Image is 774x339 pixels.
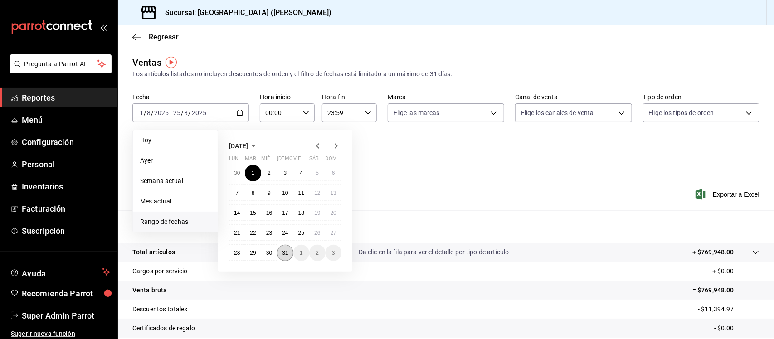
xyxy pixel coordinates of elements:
button: 29 de julio de 2025 [245,245,261,261]
button: 17 de julio de 2025 [277,205,293,221]
button: Pregunta a Parrot AI [10,54,112,73]
abbr: 7 de julio de 2025 [235,190,239,196]
span: Regresar [149,33,179,41]
button: 30 de junio de 2025 [229,165,245,181]
label: Tipo de orden [643,94,759,101]
span: Reportes [22,92,110,104]
button: 16 de julio de 2025 [261,205,277,221]
p: Total artículos [132,247,175,257]
button: 24 de julio de 2025 [277,225,293,241]
abbr: 14 de julio de 2025 [234,210,240,216]
span: Mes actual [140,197,210,206]
abbr: 5 de julio de 2025 [316,170,319,176]
p: = $769,948.00 [692,286,759,295]
abbr: miércoles [261,155,270,165]
button: 10 de julio de 2025 [277,185,293,201]
abbr: domingo [326,155,337,165]
abbr: 15 de julio de 2025 [250,210,256,216]
abbr: 1 de agosto de 2025 [300,250,303,256]
span: / [144,109,146,116]
abbr: 9 de julio de 2025 [268,190,271,196]
p: + $0.00 [712,266,759,276]
abbr: 30 de junio de 2025 [234,170,240,176]
p: Venta bruta [132,286,167,295]
abbr: 23 de julio de 2025 [266,230,272,236]
span: - [170,109,172,116]
abbr: 27 de julio de 2025 [331,230,336,236]
button: 30 de julio de 2025 [261,245,277,261]
abbr: 11 de julio de 2025 [298,190,304,196]
span: Elige los tipos de orden [649,108,714,117]
abbr: lunes [229,155,239,165]
abbr: 24 de julio de 2025 [282,230,288,236]
abbr: 13 de julio de 2025 [331,190,336,196]
abbr: 25 de julio de 2025 [298,230,304,236]
button: Regresar [132,33,179,41]
button: 12 de julio de 2025 [309,185,325,201]
abbr: 17 de julio de 2025 [282,210,288,216]
abbr: 31 de julio de 2025 [282,250,288,256]
button: 6 de julio de 2025 [326,165,341,181]
abbr: 1 de julio de 2025 [252,170,255,176]
label: Marca [388,94,504,101]
abbr: 12 de julio de 2025 [314,190,320,196]
label: Fecha [132,94,249,101]
img: Tooltip marker [166,57,177,68]
button: 28 de julio de 2025 [229,245,245,261]
span: [DATE] [229,142,248,150]
button: 3 de agosto de 2025 [326,245,341,261]
p: - $0.00 [714,324,759,333]
input: ---- [191,109,207,116]
span: Semana actual [140,176,210,186]
button: 1 de julio de 2025 [245,165,261,181]
button: open_drawer_menu [100,24,107,31]
button: 20 de julio de 2025 [326,205,341,221]
p: Cargos por servicio [132,266,188,276]
abbr: 2 de julio de 2025 [268,170,271,176]
input: -- [146,109,151,116]
button: 3 de julio de 2025 [277,165,293,181]
button: 22 de julio de 2025 [245,225,261,241]
abbr: jueves [277,155,331,165]
button: 9 de julio de 2025 [261,185,277,201]
abbr: viernes [293,155,301,165]
span: Menú [22,114,110,126]
abbr: 16 de julio de 2025 [266,210,272,216]
a: Pregunta a Parrot AI [6,66,112,75]
button: 2 de agosto de 2025 [309,245,325,261]
span: Ayer [140,156,210,165]
span: Rango de fechas [140,217,210,227]
span: Ayuda [22,266,98,277]
label: Hora fin [322,94,377,101]
button: 13 de julio de 2025 [326,185,341,201]
h3: Sucursal: [GEOGRAPHIC_DATA] ([PERSON_NAME]) [158,7,332,18]
span: Elige las marcas [394,108,440,117]
abbr: sábado [309,155,319,165]
div: Ventas [132,56,161,69]
button: 1 de agosto de 2025 [293,245,309,261]
abbr: 18 de julio de 2025 [298,210,304,216]
button: 2 de julio de 2025 [261,165,277,181]
abbr: 3 de agosto de 2025 [332,250,335,256]
abbr: 22 de julio de 2025 [250,230,256,236]
abbr: 21 de julio de 2025 [234,230,240,236]
span: Suscripción [22,225,110,237]
span: Hoy [140,136,210,145]
span: Sugerir nueva función [11,329,110,339]
label: Canal de venta [515,94,632,101]
button: 26 de julio de 2025 [309,225,325,241]
span: Elige los canales de venta [521,108,594,117]
span: Super Admin Parrot [22,310,110,322]
abbr: martes [245,155,256,165]
button: 5 de julio de 2025 [309,165,325,181]
abbr: 10 de julio de 2025 [282,190,288,196]
p: Certificados de regalo [132,324,195,333]
span: / [189,109,191,116]
label: Hora inicio [260,94,315,101]
span: Facturación [22,203,110,215]
button: 7 de julio de 2025 [229,185,245,201]
input: -- [139,109,144,116]
span: Configuración [22,136,110,148]
abbr: 26 de julio de 2025 [314,230,320,236]
span: Recomienda Parrot [22,287,110,300]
